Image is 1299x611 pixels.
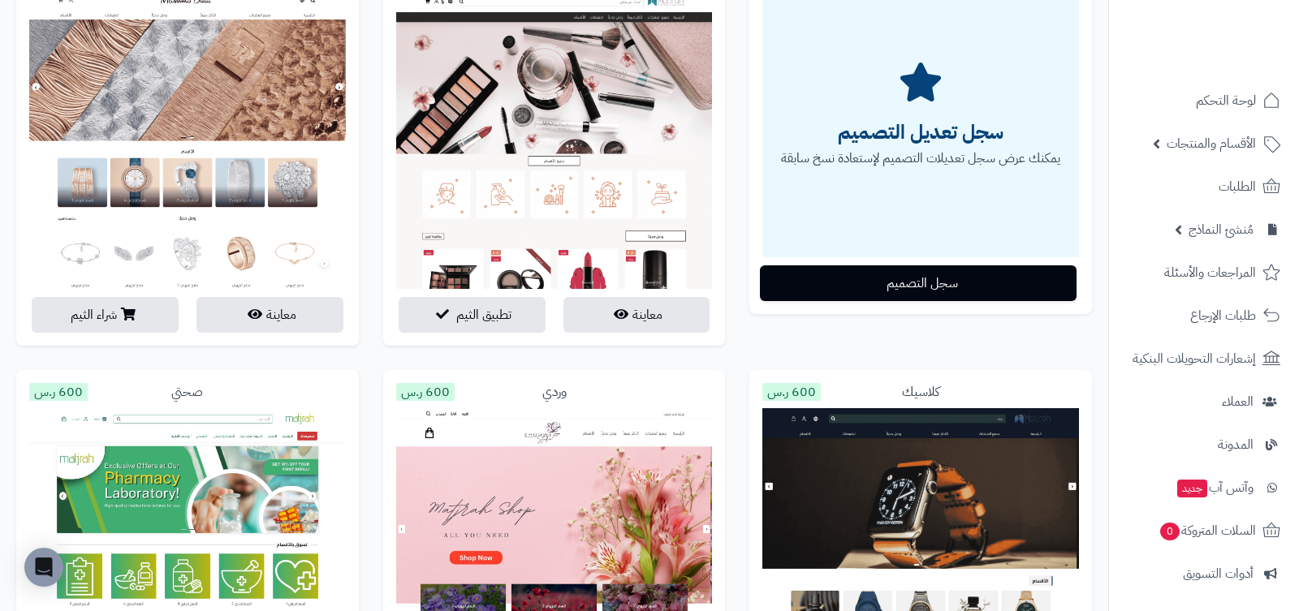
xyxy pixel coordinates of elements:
[1159,519,1256,542] span: السلات المتروكة
[1133,347,1256,370] span: إشعارات التحويلات البنكية
[762,383,821,401] span: 600 ر.س
[1119,296,1289,335] a: طلبات الإرجاع
[1167,132,1256,155] span: الأقسام والمنتجات
[24,548,63,587] div: Open Intercom Messenger
[1119,468,1289,507] a: وآتس آبجديد
[1119,425,1289,464] a: المدونة
[32,297,179,333] button: شراء الثيم
[1119,253,1289,292] a: المراجعات والأسئلة
[456,305,511,325] span: تطبيق الثيم
[196,297,343,333] button: معاينة
[1177,480,1207,497] span: جديد
[396,383,455,401] span: 600 ر.س
[762,116,1079,149] h2: سجل تعديل التصميم
[1176,476,1254,499] span: وآتس آب
[1119,81,1289,120] a: لوحة التحكم
[1222,390,1254,413] span: العملاء
[1189,37,1284,71] img: logo-2.png
[1183,562,1254,585] span: أدوات التسويق
[396,383,713,402] div: وردي
[1189,218,1254,241] span: مُنشئ النماذج
[1119,554,1289,593] a: أدوات التسويق
[1119,339,1289,378] a: إشعارات التحويلات البنكية
[1119,382,1289,421] a: العملاء
[563,297,710,333] button: معاينة
[1119,167,1289,206] a: الطلبات
[29,383,88,401] span: 600 ر.س
[1218,433,1254,456] span: المدونة
[1196,89,1256,112] span: لوحة التحكم
[760,265,1077,301] button: سجل التصميم
[1190,304,1256,327] span: طلبات الإرجاع
[762,383,1079,402] div: كلاسيك
[29,383,346,402] div: صحتي
[1219,175,1256,198] span: الطلبات
[1164,261,1256,284] span: المراجعات والأسئلة
[1160,523,1180,541] span: 0
[399,297,546,333] button: تطبيق الثيم
[1119,511,1289,550] a: السلات المتروكة0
